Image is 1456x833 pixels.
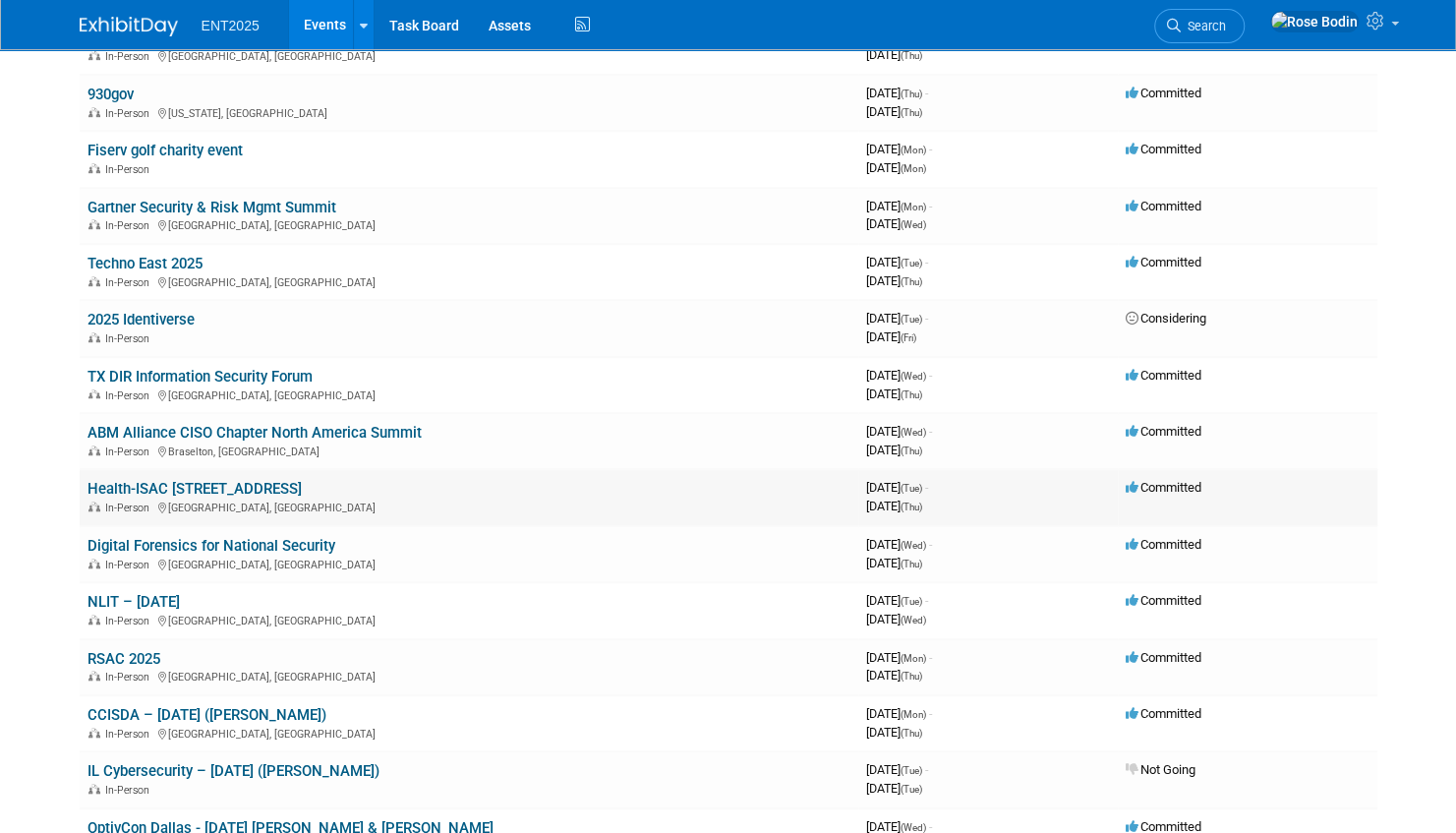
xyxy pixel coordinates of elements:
img: In-Person Event [88,276,100,286]
span: In-Person [105,50,155,63]
span: Considering [1126,311,1206,326]
span: Committed [1126,424,1201,439]
span: [DATE] [866,387,922,401]
span: ENT2025 [202,18,260,33]
span: (Thu) [901,671,922,682]
span: (Mon) [901,709,926,720]
img: In-Person Event [88,163,100,173]
a: Fiserv golf charity event [87,142,243,159]
span: (Mon) [901,145,926,155]
span: [DATE] [866,443,922,457]
span: (Tue) [901,258,922,268]
img: In-Person Event [88,107,100,117]
a: Techno East 2025 [87,255,203,272]
span: Committed [1126,255,1201,269]
span: (Wed) [901,219,926,230]
span: (Wed) [901,615,926,625]
span: (Thu) [901,502,922,512]
span: [DATE] [866,199,932,213]
span: [DATE] [866,706,932,721]
span: [DATE] [866,329,916,344]
span: (Thu) [901,559,922,569]
a: TX DIR Information Security Forum [87,368,313,386]
span: Committed [1126,86,1201,100]
span: [DATE] [866,86,928,100]
div: [GEOGRAPHIC_DATA], [GEOGRAPHIC_DATA] [87,556,850,571]
span: (Thu) [901,89,922,99]
span: Committed [1126,593,1201,608]
span: (Tue) [901,765,922,776]
span: (Thu) [901,107,922,118]
span: - [925,255,928,269]
img: In-Person Event [88,219,100,229]
a: RSAC 2025 [87,650,160,668]
span: In-Person [105,163,155,176]
span: - [929,199,932,213]
span: [DATE] [866,593,928,608]
span: (Tue) [901,483,922,494]
span: (Thu) [901,276,922,287]
img: In-Person Event [88,332,100,342]
div: [GEOGRAPHIC_DATA], [GEOGRAPHIC_DATA] [87,612,850,627]
span: (Fri) [901,332,916,343]
span: (Wed) [901,427,926,438]
span: (Mon) [901,202,926,212]
span: [DATE] [866,650,932,665]
span: - [929,368,932,383]
span: Committed [1126,368,1201,383]
img: In-Person Event [88,784,100,794]
span: In-Person [105,219,155,232]
span: [DATE] [866,762,928,777]
div: [GEOGRAPHIC_DATA], [GEOGRAPHIC_DATA] [87,387,850,402]
a: ABM Alliance CISO Chapter North America Summit [87,424,422,442]
span: [DATE] [866,668,922,683]
span: Committed [1126,142,1201,156]
img: ExhibitDay [80,17,178,36]
div: [GEOGRAPHIC_DATA], [GEOGRAPHIC_DATA] [87,273,850,289]
span: [DATE] [866,311,928,326]
a: Gartner Security & Risk Mgmt Summit [87,199,336,216]
span: [DATE] [866,273,922,288]
span: [DATE] [866,612,926,626]
span: [DATE] [866,142,932,156]
span: (Mon) [901,163,926,174]
span: [DATE] [866,725,922,740]
img: In-Person Event [88,502,100,511]
div: [GEOGRAPHIC_DATA], [GEOGRAPHIC_DATA] [87,216,850,232]
span: - [929,706,932,721]
span: In-Person [105,671,155,684]
span: In-Person [105,559,155,571]
span: Committed [1126,537,1201,552]
a: Digital Forensics for National Security [87,537,335,555]
div: [GEOGRAPHIC_DATA], [GEOGRAPHIC_DATA] [87,668,850,684]
span: In-Person [105,107,155,120]
div: [US_STATE], [GEOGRAPHIC_DATA] [87,104,850,120]
img: In-Person Event [88,671,100,681]
span: [DATE] [866,216,926,231]
a: NLIT – [DATE] [87,593,180,611]
a: IL Cybersecurity – [DATE] ([PERSON_NAME]) [87,762,379,780]
span: In-Person [105,502,155,514]
span: - [925,593,928,608]
span: In-Person [105,276,155,289]
img: In-Person Event [88,615,100,625]
div: Braselton, [GEOGRAPHIC_DATA] [87,443,850,458]
span: Search [1181,19,1226,33]
a: 930gov [87,86,134,103]
a: Search [1154,9,1245,43]
img: In-Person Event [88,446,100,455]
span: In-Person [105,446,155,458]
span: (Thu) [901,389,922,400]
span: (Tue) [901,314,922,325]
span: Committed [1126,706,1201,721]
span: (Tue) [901,596,922,607]
span: (Wed) [901,371,926,382]
span: [DATE] [866,537,932,552]
span: In-Person [105,784,155,797]
span: Committed [1126,480,1201,495]
span: In-Person [105,389,155,402]
img: Rose Bodin [1270,11,1359,32]
span: [DATE] [866,47,922,62]
span: [DATE] [866,424,932,439]
div: [GEOGRAPHIC_DATA], [GEOGRAPHIC_DATA] [87,47,850,63]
